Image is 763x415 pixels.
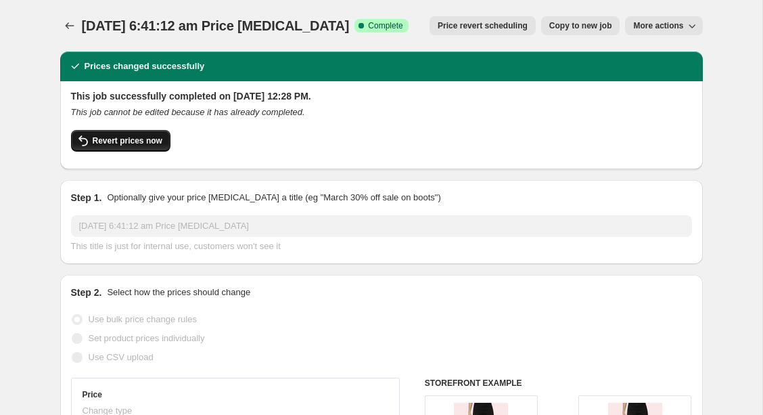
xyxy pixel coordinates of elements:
[93,135,162,146] span: Revert prices now
[71,89,692,103] h2: This job successfully completed on [DATE] 12:28 PM.
[89,352,154,362] span: Use CSV upload
[549,20,612,31] span: Copy to new job
[71,107,305,117] i: This job cannot be edited because it has already completed.
[89,333,205,343] span: Set product prices individually
[430,16,536,35] button: Price revert scheduling
[89,314,197,324] span: Use bulk price change rules
[71,191,102,204] h2: Step 1.
[83,389,102,400] h3: Price
[368,20,402,31] span: Complete
[633,20,683,31] span: More actions
[71,286,102,299] h2: Step 2.
[107,286,250,299] p: Select how the prices should change
[85,60,205,73] h2: Prices changed successfully
[71,241,281,251] span: This title is just for internal use, customers won't see it
[625,16,702,35] button: More actions
[107,191,440,204] p: Optionally give your price [MEDICAL_DATA] a title (eg "March 30% off sale on boots")
[71,215,692,237] input: 30% off holiday sale
[60,16,79,35] button: Price change jobs
[425,378,692,389] h6: STOREFRONT EXAMPLE
[541,16,620,35] button: Copy to new job
[71,130,170,152] button: Revert prices now
[438,20,528,31] span: Price revert scheduling
[82,18,350,33] span: [DATE] 6:41:12 am Price [MEDICAL_DATA]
